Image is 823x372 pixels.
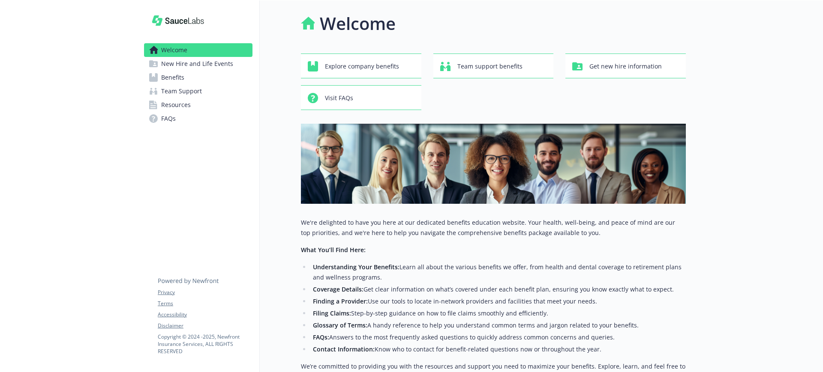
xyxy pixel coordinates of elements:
span: FAQs [161,112,176,125]
strong: What You’ll Find Here: [301,246,366,254]
span: Explore company benefits [325,58,399,74]
span: Welcome [161,43,187,57]
span: Benefits [161,71,184,84]
img: overview page banner [301,124,686,204]
button: Get new hire information [565,54,686,78]
a: Team Support [144,84,252,98]
li: Use our tools to locate in-network providers and facilities that meet your needs. [310,296,686,307]
li: Step-by-step guidance on how to file claims smoothly and efficiently. [310,308,686,318]
button: Explore company benefits [301,54,421,78]
li: A handy reference to help you understand common terms and jargon related to your benefits. [310,320,686,330]
a: Terms [158,300,252,307]
button: Visit FAQs [301,85,421,110]
li: Answers to the most frequently asked questions to quickly address common concerns and queries. [310,332,686,342]
span: Team support benefits [457,58,523,74]
span: Get new hire information [589,58,662,74]
span: Resources [161,98,191,112]
a: FAQs [144,112,252,125]
li: Get clear information on what’s covered under each benefit plan, ensuring you know exactly what t... [310,284,686,295]
strong: FAQs: [313,333,329,341]
a: New Hire and Life Events [144,57,252,71]
span: New Hire and Life Events [161,57,233,71]
strong: Glossary of Terms: [313,321,367,329]
strong: Contact Information: [313,345,375,353]
a: Disclaimer [158,322,252,330]
button: Team support benefits [433,54,554,78]
a: Privacy [158,289,252,296]
a: Benefits [144,71,252,84]
strong: Understanding Your Benefits: [313,263,399,271]
strong: Finding a Provider: [313,297,368,305]
li: Learn all about the various benefits we offer, from health and dental coverage to retirement plan... [310,262,686,283]
a: Welcome [144,43,252,57]
a: Resources [144,98,252,112]
a: Accessibility [158,311,252,318]
strong: Coverage Details: [313,285,363,293]
span: Team Support [161,84,202,98]
li: Know who to contact for benefit-related questions now or throughout the year. [310,344,686,354]
p: We're delighted to have you here at our dedicated benefits education website. Your health, well-b... [301,217,686,238]
span: Visit FAQs [325,90,353,106]
h1: Welcome [320,11,396,36]
p: Copyright © 2024 - 2025 , Newfront Insurance Services, ALL RIGHTS RESERVED [158,333,252,355]
strong: Filing Claims: [313,309,351,317]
